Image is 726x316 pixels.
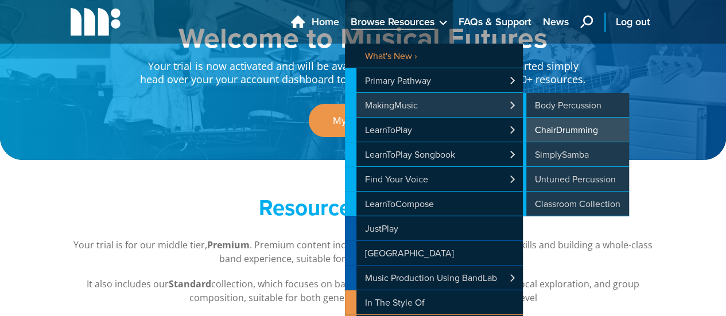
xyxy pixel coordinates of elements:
a: JustPlay [345,216,523,240]
strong: Premium [207,239,250,251]
a: Body Percussion [523,93,629,117]
a: Classroom Collection [523,192,629,216]
p: Your trial is now activated and will be available for the next . To get started simply head over ... [139,52,587,87]
span: FAQs & Support [459,14,531,30]
p: It also includes our collection, which focuses on basic rhythm & pulse, instrumental skills, voca... [71,277,656,305]
span: Home [312,14,339,30]
p: Your trial is for our middle tier, . Premium content includes resources for multi-instrumental sk... [71,238,656,266]
a: SimplySamba [523,142,629,166]
a: Find Your Voice [345,167,523,191]
h2: Resource Collections [139,194,587,221]
span: News [543,14,569,30]
a: Untuned Percussion [523,167,629,191]
a: Music Production Using BandLab [345,266,523,290]
a: LearnToPlay [345,118,523,142]
span: Browse Resources [351,14,434,30]
a: In The Style Of [345,290,523,314]
a: My Account [309,104,418,137]
a: Primary Pathway [345,68,523,92]
strong: Standard [169,278,211,290]
a: LearnToCompose [345,192,523,216]
a: MakingMusic [345,93,523,117]
a: ChairDrumming [523,118,629,142]
span: Log out [616,14,650,30]
a: [GEOGRAPHIC_DATA] [345,241,523,265]
a: What's New › [345,44,523,68]
a: LearnToPlay Songbook [345,142,523,166]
